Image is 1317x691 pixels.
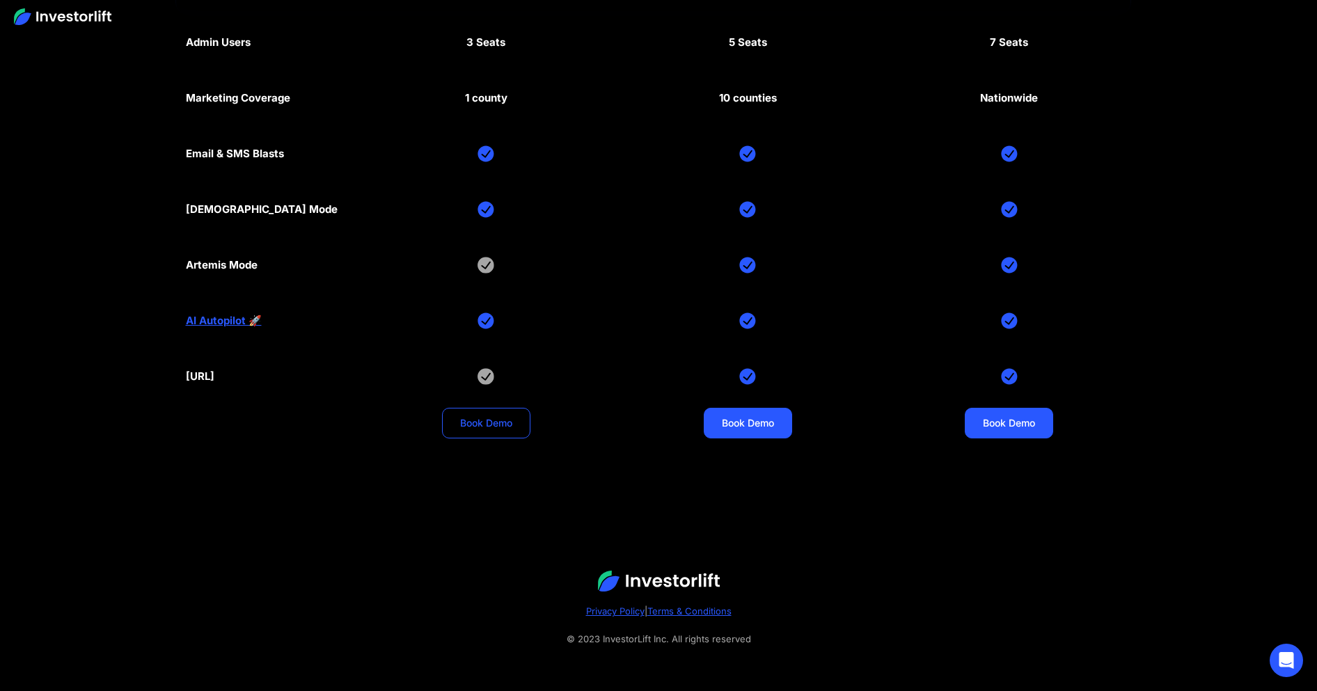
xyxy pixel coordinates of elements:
a: Privacy Policy [586,605,645,617]
div: | [28,603,1289,619]
a: Book Demo [965,408,1053,438]
div: 10 counties [719,92,777,104]
div: Nationwide [980,92,1038,104]
div: [DEMOGRAPHIC_DATA] Mode [186,203,338,216]
div: 3 Seats [466,36,505,49]
div: Artemis Mode [186,259,258,271]
a: Terms & Conditions [647,605,732,617]
a: Book Demo [704,408,792,438]
div: Email & SMS Blasts [186,148,284,160]
div: Marketing Coverage [186,92,290,104]
div: Admin Users [186,36,251,49]
div: © 2023 InvestorLift Inc. All rights reserved [28,630,1289,647]
div: [URL] [186,370,214,383]
a: AI Autopilot 🚀 [186,315,262,327]
div: 7 Seats [990,36,1028,49]
div: 1 county [465,92,507,104]
a: Book Demo [442,408,530,438]
div: 5 Seats [729,36,767,49]
div: Open Intercom Messenger [1270,644,1303,677]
